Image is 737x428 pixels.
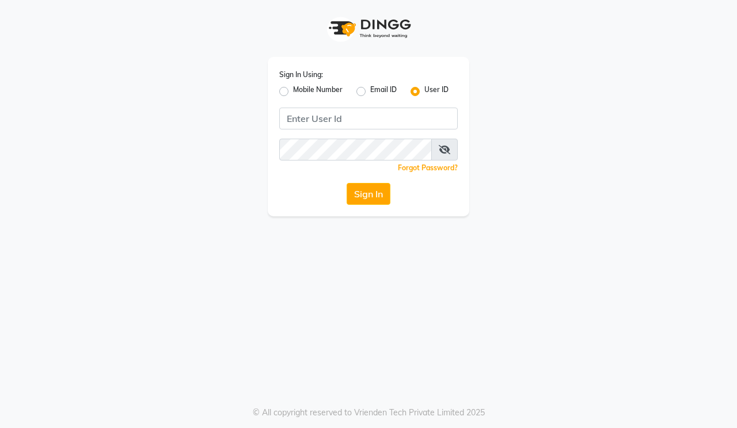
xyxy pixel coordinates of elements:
[370,85,397,98] label: Email ID
[279,108,458,129] input: Username
[279,139,432,160] input: Username
[279,70,323,80] label: Sign In Using:
[424,85,449,98] label: User ID
[322,12,415,45] img: logo1.svg
[398,163,458,172] a: Forgot Password?
[293,85,343,98] label: Mobile Number
[347,183,390,205] button: Sign In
